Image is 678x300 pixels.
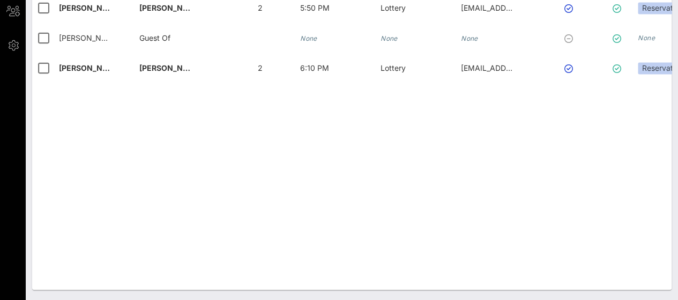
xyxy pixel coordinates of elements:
span: [PERSON_NAME] [59,33,121,42]
span: 6:10 PM [300,63,329,72]
i: None [638,34,655,42]
span: Lottery [381,63,406,72]
span: [PERSON_NAME] [139,63,203,72]
span: [EMAIL_ADDRESS][DOMAIN_NAME] [461,63,590,72]
div: 2 [220,53,300,83]
span: Guest Of [139,33,170,42]
span: [EMAIL_ADDRESS][DOMAIN_NAME] [461,3,590,12]
span: [PERSON_NAME] [59,63,122,72]
span: [PERSON_NAME] [139,3,203,12]
i: None [300,34,317,42]
span: Lottery [381,3,406,12]
i: None [381,34,398,42]
span: 5:50 PM [300,3,330,12]
i: None [461,34,478,42]
span: [PERSON_NAME] [59,3,122,12]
